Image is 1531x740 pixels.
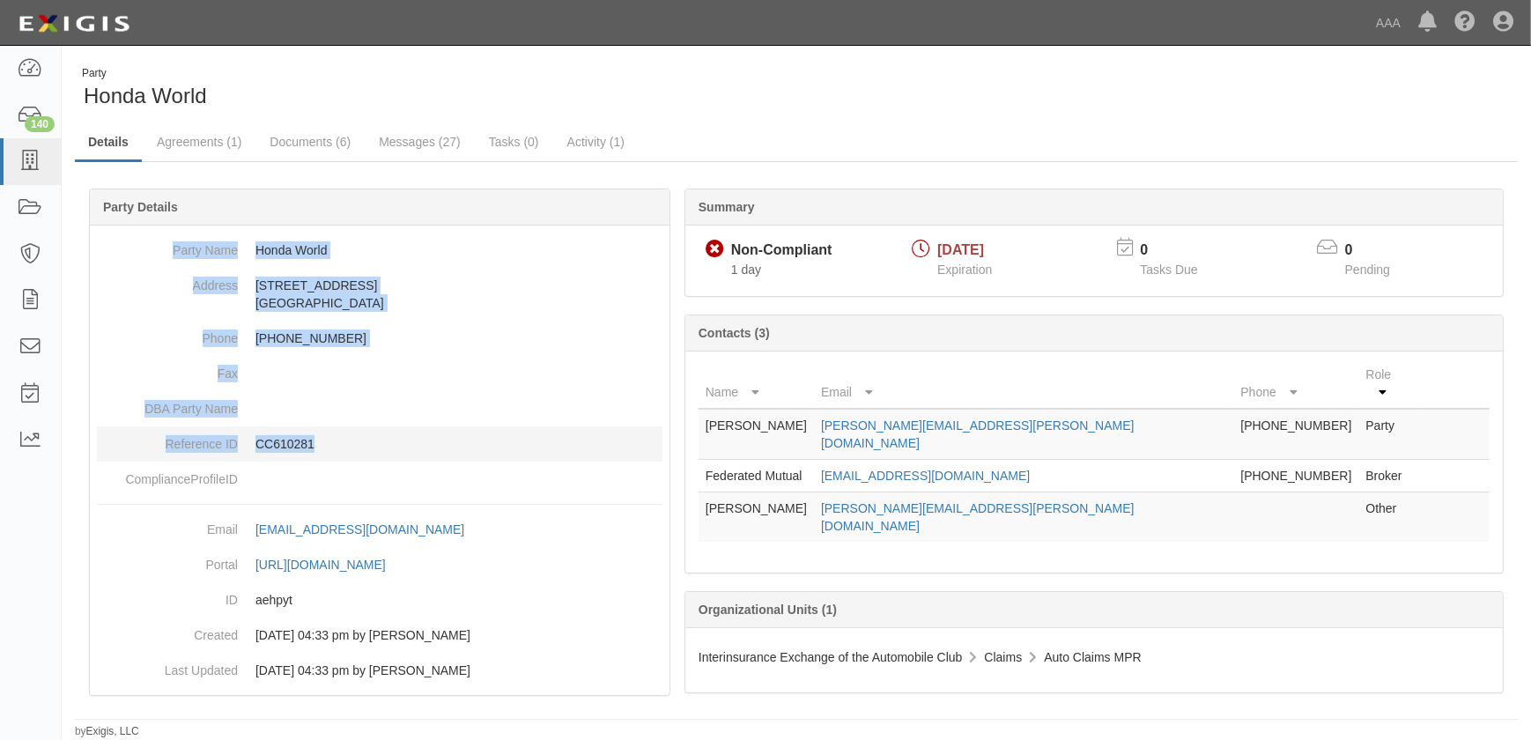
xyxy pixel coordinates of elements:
span: Tasks Due [1140,263,1197,277]
a: Details [75,124,142,162]
a: Tasks (0) [476,124,552,159]
dd: 05/24/2024 04:33 pm by Benjamin Tully [97,618,662,653]
div: [EMAIL_ADDRESS][DOMAIN_NAME] [255,521,464,538]
b: Summary [699,200,755,214]
a: Documents (6) [256,124,364,159]
a: AAA [1367,5,1409,41]
dt: Portal [97,547,238,573]
span: Claims [984,650,1022,664]
dt: Last Updated [97,653,238,679]
a: Messages (27) [366,124,474,159]
div: Party [82,66,207,81]
small: by [75,724,139,739]
td: [PERSON_NAME] [699,409,814,460]
span: Interinsurance Exchange of the Automobile Club [699,650,963,664]
dt: Reference ID [97,426,238,453]
span: Pending [1345,263,1390,277]
th: Email [814,359,1233,409]
a: [URL][DOMAIN_NAME] [255,558,405,572]
img: logo-5460c22ac91f19d4615b14bd174203de0afe785f0fc80cf4dbbc73dc1793850b.png [13,8,135,40]
dd: [STREET_ADDRESS] [GEOGRAPHIC_DATA] [97,268,662,321]
dt: Address [97,268,238,294]
dd: Honda World [97,233,662,268]
dt: Party Name [97,233,238,259]
dd: [PHONE_NUMBER] [97,321,662,356]
span: Auto Claims MPR [1044,650,1141,664]
b: Contacts (3) [699,326,770,340]
div: Non-Compliant [731,240,832,261]
a: Agreements (1) [144,124,255,159]
span: [DATE] [937,242,984,257]
dt: Phone [97,321,238,347]
td: Federated Mutual [699,460,814,492]
p: 0 [1345,240,1412,261]
div: 140 [25,116,55,132]
b: Party Details [103,200,178,214]
td: [PHONE_NUMBER] [1233,460,1358,492]
a: [PERSON_NAME][EMAIL_ADDRESS][PERSON_NAME][DOMAIN_NAME] [821,418,1135,450]
i: Help Center - Complianz [1454,12,1476,33]
td: [PERSON_NAME] [699,492,814,543]
th: Name [699,359,814,409]
a: [EMAIL_ADDRESS][DOMAIN_NAME] [821,469,1030,483]
dt: Created [97,618,238,644]
th: Phone [1233,359,1358,409]
dt: ID [97,582,238,609]
dt: ComplianceProfileID [97,462,238,488]
th: Role [1358,359,1419,409]
td: Other [1358,492,1419,543]
td: Broker [1358,460,1419,492]
i: Non-Compliant [706,240,724,259]
span: Honda World [84,84,207,107]
a: Exigis, LLC [86,725,139,737]
p: 0 [1140,240,1219,261]
b: Organizational Units (1) [699,603,837,617]
dd: 05/24/2024 04:33 pm by Benjamin Tully [97,653,662,688]
dd: aehpyt [97,582,662,618]
a: [PERSON_NAME][EMAIL_ADDRESS][PERSON_NAME][DOMAIN_NAME] [821,501,1135,533]
dt: DBA Party Name [97,391,238,418]
a: [EMAIL_ADDRESS][DOMAIN_NAME] [255,522,484,536]
span: Since 10/01/2025 [731,263,761,277]
div: Honda World [75,66,783,111]
dt: Fax [97,356,238,382]
span: Expiration [937,263,992,277]
td: [PHONE_NUMBER] [1233,409,1358,460]
p: CC610281 [255,435,662,453]
a: Activity (1) [554,124,638,159]
td: Party [1358,409,1419,460]
dt: Email [97,512,238,538]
